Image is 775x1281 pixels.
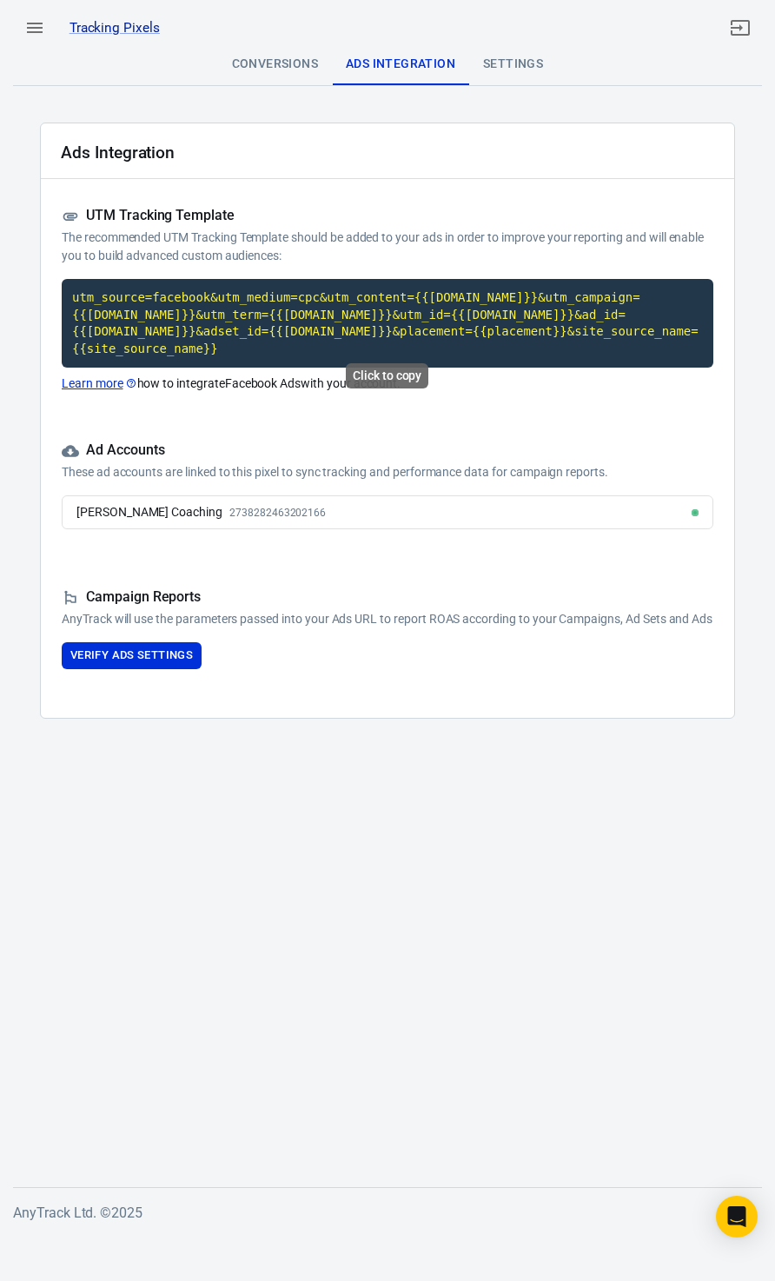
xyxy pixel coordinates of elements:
a: Tracking Pixels [70,19,160,37]
h5: Ad Accounts [62,441,713,460]
a: Sign out [719,7,761,49]
h6: AnyTrack Ltd. © 2025 [13,1202,762,1224]
h2: Ads Integration [61,143,175,162]
p: AnyTrack will use the parameters passed into your Ads URL to report ROAS according to your Campai... [62,610,713,628]
p: These ad accounts are linked to this pixel to sync tracking and performance data for campaign rep... [62,463,713,481]
h5: Campaign Reports [62,588,713,607]
p: how to integrate Facebook Ads with your account. [62,375,713,393]
code: Click to copy [62,279,713,368]
span: 2738282463202166 [229,507,326,519]
div: Click to copy [346,363,428,388]
p: The recommended UTM Tracking Template should be added to your ads in order to improve your report... [62,229,713,265]
button: Verify Ads Settings [62,642,202,669]
div: Conversions [218,43,332,85]
div: Ads Integration [332,43,469,85]
a: Learn more [62,375,137,393]
div: Settings [469,43,557,85]
h5: UTM Tracking Template [62,207,713,225]
div: Open Intercom Messenger [716,1196,758,1238]
div: [PERSON_NAME] Coaching [76,503,222,521]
